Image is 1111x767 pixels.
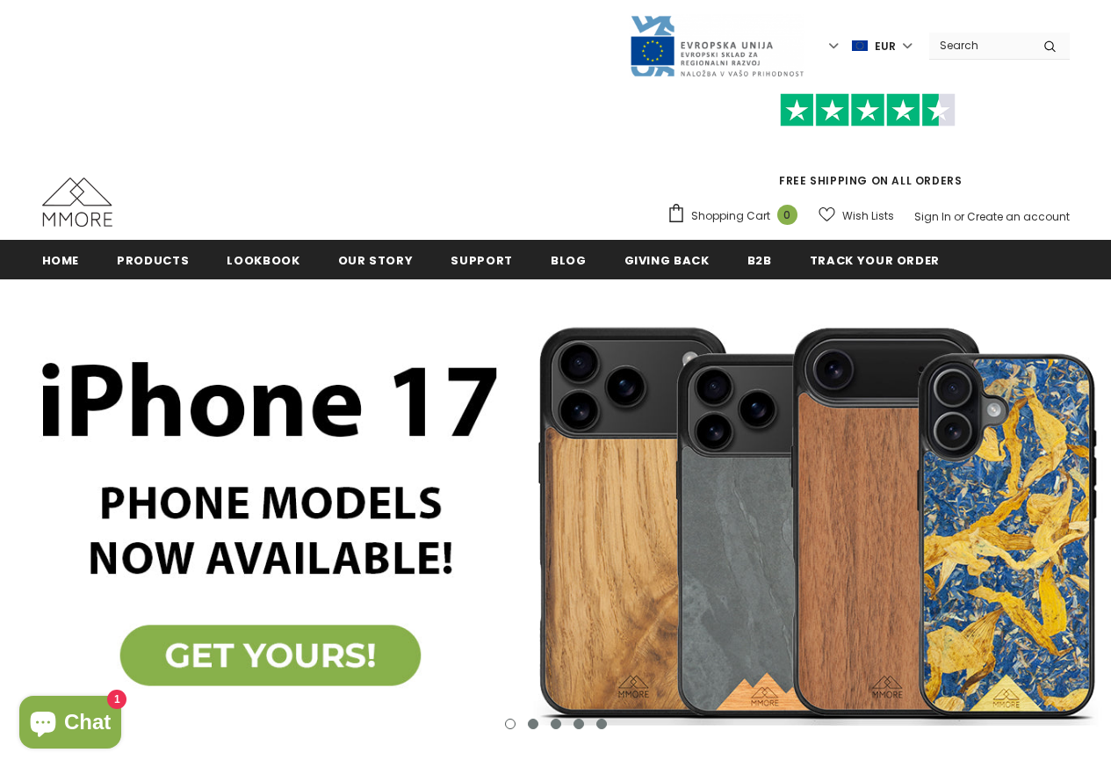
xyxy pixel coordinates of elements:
span: Track your order [810,252,940,269]
button: 5 [596,719,607,729]
span: Lookbook [227,252,299,269]
img: Javni Razpis [629,14,804,78]
span: Products [117,252,189,269]
a: B2B [747,240,772,279]
a: Home [42,240,80,279]
iframe: Customer reviews powered by Trustpilot [667,127,1070,172]
a: Our Story [338,240,414,279]
a: Lookbook [227,240,299,279]
span: EUR [875,38,896,55]
span: Wish Lists [842,207,894,225]
span: Home [42,252,80,269]
span: Blog [551,252,587,269]
span: Shopping Cart [691,207,770,225]
span: 0 [777,205,797,225]
img: Trust Pilot Stars [780,93,956,127]
input: Search Site [929,33,1030,58]
button: 1 [505,719,516,729]
a: Shopping Cart 0 [667,203,806,229]
a: Giving back [624,240,710,279]
span: FREE SHIPPING ON ALL ORDERS [667,101,1070,188]
button: 4 [574,719,584,729]
span: Our Story [338,252,414,269]
span: B2B [747,252,772,269]
img: MMORE Cases [42,177,112,227]
span: Giving back [624,252,710,269]
a: support [451,240,513,279]
span: or [954,209,964,224]
a: Track your order [810,240,940,279]
button: 2 [528,719,538,729]
span: support [451,252,513,269]
a: Wish Lists [819,200,894,231]
a: Products [117,240,189,279]
a: Create an account [967,209,1070,224]
inbox-online-store-chat: Shopify online store chat [14,696,126,753]
button: 3 [551,719,561,729]
a: Sign In [914,209,951,224]
a: Javni Razpis [629,38,804,53]
a: Blog [551,240,587,279]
